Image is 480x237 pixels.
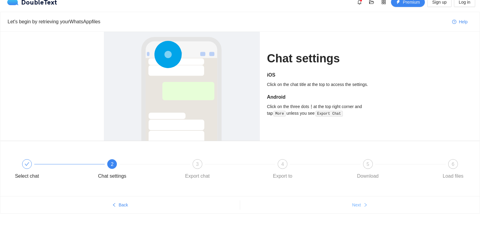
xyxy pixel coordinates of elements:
div: Export to [273,171,292,181]
div: 2Chat settings [94,159,180,181]
div: Let's begin by retrieving your WhatsApp files [8,18,447,25]
div: Export chat [185,171,210,181]
button: leftBack [0,200,240,210]
span: Help [459,18,468,25]
div: 3Export chat [180,159,265,181]
div: Click on the three dots at the top right corner and tap unless you see [267,103,376,117]
h5: Android [267,94,376,101]
button: question-circleHelp [447,17,472,27]
div: Select chat [15,171,39,181]
span: right [363,203,368,208]
h5: iOS [267,71,376,79]
div: Download [357,171,379,181]
div: Click on the chat title at the top to access the settings. [267,81,376,88]
span: 6 [452,162,455,167]
span: 4 [281,162,284,167]
span: 3 [196,162,199,167]
div: 5Download [350,159,435,181]
div: Select chat [9,159,94,181]
span: check [25,162,29,166]
span: question-circle [452,20,456,25]
code: More [273,111,286,117]
span: left [112,203,116,208]
div: 6Load files [435,159,471,181]
div: Load files [443,171,464,181]
h1: Chat settings [267,51,376,66]
div: Chat settings [98,171,126,181]
button: Nextright [240,200,480,210]
span: 2 [111,162,114,167]
span: Next [352,202,361,208]
span: 5 [366,162,369,167]
code: Export Chat [316,111,343,117]
div: 4Export to [265,159,350,181]
b: ⋮ [309,104,313,109]
span: Back [119,202,128,208]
